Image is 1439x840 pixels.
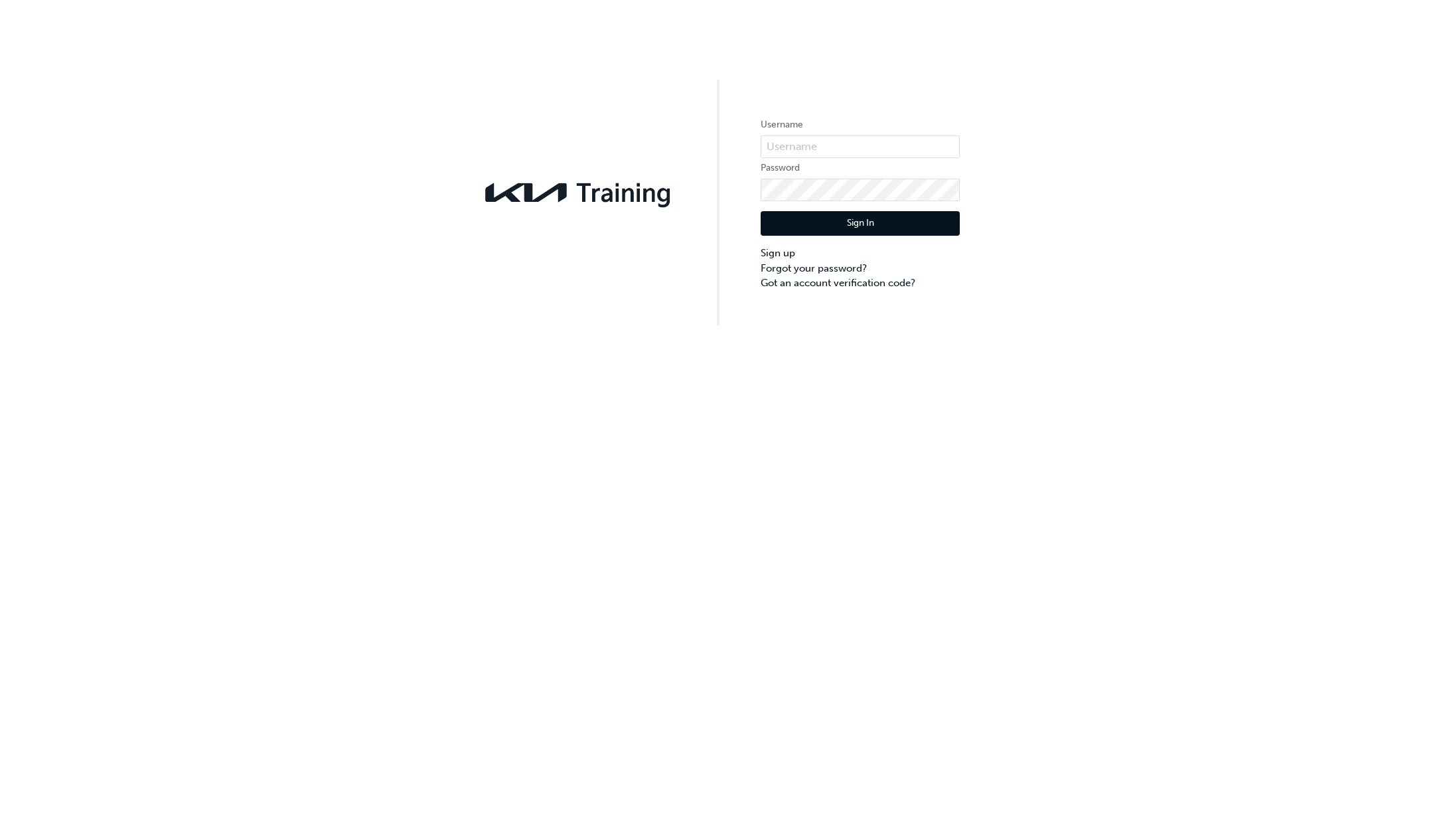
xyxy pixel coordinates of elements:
[761,246,960,261] a: Sign up
[761,117,960,133] label: Username
[479,175,678,210] img: kia-training
[761,261,960,276] a: Forgot your password?
[761,276,960,291] a: Got an account verification code?
[761,135,960,158] input: Username
[761,211,960,236] button: Sign In
[761,160,960,176] label: Password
